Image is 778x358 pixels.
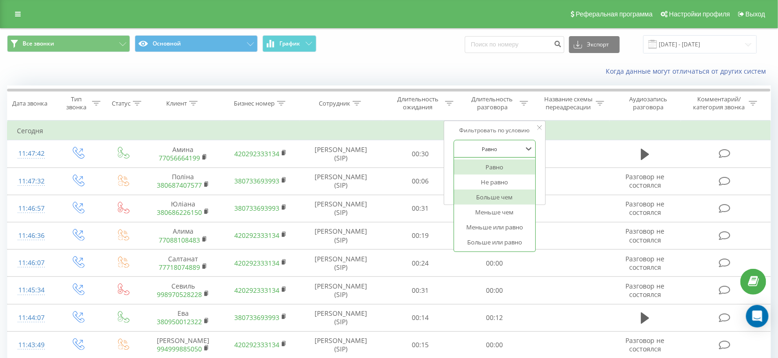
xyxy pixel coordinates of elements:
a: 380733693993 [234,313,279,322]
div: Меньше или равно [454,220,536,235]
div: Больше чем [454,190,536,205]
div: Название схемы переадресации [543,95,593,111]
td: [PERSON_NAME] (SIP) [300,250,383,277]
span: Разговор не состоялся [626,336,665,353]
div: Фильтровать по условию [454,126,536,135]
td: Ева [145,304,222,331]
a: 380686226150 [157,208,202,217]
div: Статус [112,99,131,107]
td: Салтанат [145,250,222,277]
td: 00:24 [383,250,458,277]
a: 380950012322 [157,317,202,326]
td: Сегодня [8,122,771,140]
span: Разговор не состоялся [626,172,665,190]
div: Бизнес номер [234,99,275,107]
div: Комментарий/категория звонка [692,95,747,111]
td: Амина [145,140,222,168]
td: 00:14 [383,304,458,331]
span: Разговор не состоялся [626,254,665,272]
span: График [280,40,300,47]
a: 420292333134 [234,149,279,158]
td: [PERSON_NAME] (SIP) [300,277,383,304]
div: Больше или равно [454,235,536,250]
td: [PERSON_NAME] (SIP) [300,140,383,168]
div: Клиент [166,99,187,107]
td: [PERSON_NAME] (SIP) [300,168,383,195]
a: Когда данные могут отличаться от других систем [606,67,771,76]
a: 380733693993 [234,176,279,185]
a: 77056664199 [159,153,200,162]
td: [PERSON_NAME] (SIP) [300,222,383,249]
td: 00:12 [457,304,532,331]
td: Поліна [145,168,222,195]
span: Разговор не состоялся [626,282,665,299]
a: 420292333134 [234,286,279,295]
div: Длительность разговора [467,95,517,111]
div: Равно [454,160,536,175]
button: Экспорт [569,36,620,53]
a: 420292333134 [234,231,279,240]
div: Длительность ожидания [393,95,443,111]
td: [PERSON_NAME] (SIP) [300,304,383,331]
div: 11:46:36 [17,227,46,245]
div: 11:47:42 [17,145,46,163]
a: 998970528228 [157,290,202,299]
a: 994999885050 [157,344,202,353]
td: 00:00 [457,277,532,304]
span: Разговор не состоялся [626,227,665,244]
td: Алима [145,222,222,249]
td: 00:30 [383,140,458,168]
div: Open Intercom Messenger [746,305,769,328]
a: 77088108483 [159,236,200,244]
button: Основной [135,35,258,52]
a: 420292333134 [234,340,279,349]
div: 11:47:32 [17,172,46,190]
button: График [262,35,316,52]
a: 420292333134 [234,259,279,267]
div: Аудиозапись разговора [618,95,678,111]
a: 77718074889 [159,263,200,272]
td: 00:06 [383,168,458,195]
a: 380687407577 [157,181,202,190]
a: 380733693993 [234,204,279,213]
td: [PERSON_NAME] (SIP) [300,195,383,222]
div: Не равно [454,175,536,190]
td: 00:31 [383,195,458,222]
div: 11:45:34 [17,281,46,299]
div: 11:44:07 [17,309,46,327]
span: Все звонки [23,40,54,47]
div: 11:46:07 [17,254,46,272]
span: Реферальная программа [576,10,653,18]
td: 00:00 [457,250,532,277]
td: 00:19 [383,222,458,249]
div: Сотрудник [319,99,350,107]
button: Все звонки [7,35,130,52]
span: Настройки профиля [669,10,730,18]
td: 00:31 [383,277,458,304]
div: Тип звонка [63,95,90,111]
div: Меньше чем [454,205,536,220]
input: Поиск по номеру [465,36,564,53]
div: 11:46:57 [17,199,46,218]
span: Выход [746,10,765,18]
span: Разговор не состоялся [626,199,665,217]
td: Севиль [145,277,222,304]
div: Дата звонка [12,99,47,107]
td: Юліана [145,195,222,222]
div: 11:43:49 [17,336,46,354]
